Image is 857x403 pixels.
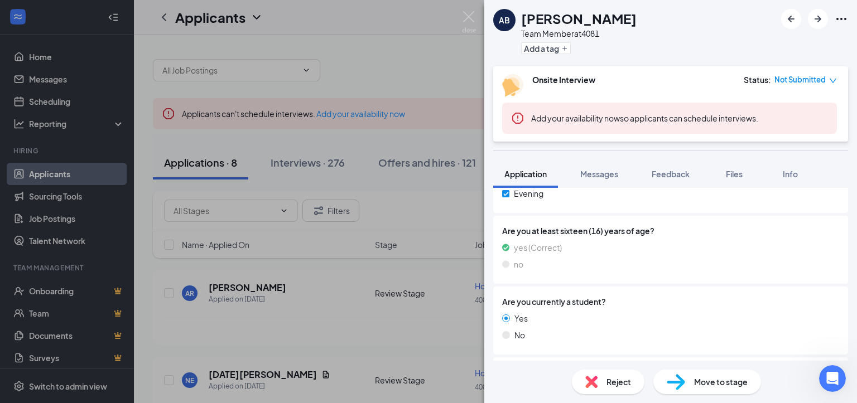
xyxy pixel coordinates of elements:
[835,12,848,26] svg: Ellipses
[499,14,510,26] div: AB
[531,113,620,124] button: Add your availability now
[521,9,637,28] h1: [PERSON_NAME]
[580,169,618,179] span: Messages
[514,241,562,254] span: yes (Correct)
[504,169,547,179] span: Application
[726,169,743,179] span: Files
[829,77,837,85] span: down
[808,9,828,29] button: ArrowRight
[511,111,524,125] svg: Error
[521,28,637,39] div: Team Member at 4081
[781,9,801,29] button: ArrowLeftNew
[606,376,631,388] span: Reject
[652,169,690,179] span: Feedback
[514,258,523,270] span: no
[784,12,798,26] svg: ArrowLeftNew
[514,187,543,200] span: Evening
[774,74,826,85] span: Not Submitted
[514,329,525,341] span: No
[502,225,839,237] span: Are you at least sixteen (16) years of age?
[531,113,758,123] span: so applicants can schedule interviews.
[744,74,771,85] div: Status :
[502,295,606,308] span: Are you currently a student?
[811,12,825,26] svg: ArrowRight
[783,169,798,179] span: Info
[694,376,748,388] span: Move to stage
[521,42,571,54] button: PlusAdd a tag
[514,312,528,324] span: Yes
[561,45,568,52] svg: Plus
[532,75,595,85] b: Onsite Interview
[819,365,846,392] iframe: Intercom live chat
